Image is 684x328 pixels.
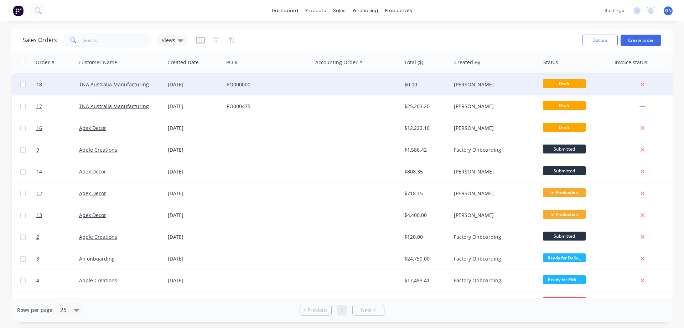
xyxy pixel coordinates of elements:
[543,166,586,175] span: Submitted
[601,5,628,16] div: settings
[36,233,39,241] span: 2
[36,125,42,132] span: 16
[665,7,672,14] span: GN
[404,59,423,66] div: Total ($)
[168,103,221,110] div: [DATE]
[17,307,52,314] span: Rows per page
[36,183,79,204] a: 12
[168,212,221,219] div: [DATE]
[36,146,39,153] span: 9
[23,37,57,44] h1: Sales Orders
[79,233,117,240] a: Apple Creations
[543,101,586,110] span: Draft
[168,81,221,88] div: [DATE]
[349,5,382,16] div: purchasing
[382,5,416,16] div: productivity
[330,5,349,16] div: sales
[36,292,79,313] a: 5
[404,81,446,88] div: $0.00
[353,307,384,314] a: Next page
[36,205,79,226] a: 13
[454,233,533,241] div: Factory Onboarding
[36,103,42,110] span: 17
[79,277,117,284] a: Apple Creations
[454,168,533,175] div: [PERSON_NAME]
[543,297,586,306] span: Waiting on Supp...
[79,81,149,88] a: TNA Australia Manufacturing
[315,59,362,66] div: Accounting Order #
[543,232,586,241] span: Submitted
[404,125,446,132] div: $12,222.10
[454,212,533,219] div: [PERSON_NAME]
[36,277,39,284] span: 4
[454,190,533,197] div: [PERSON_NAME]
[454,81,533,88] div: [PERSON_NAME]
[297,305,387,316] ul: Pagination
[79,103,149,110] a: TNA Australia Manufacturing
[454,255,533,262] div: Factory Onboarding
[268,5,302,16] a: dashboard
[13,5,24,16] img: Factory
[454,146,533,153] div: Factory Onboarding
[404,277,446,284] div: $17,493.41
[543,188,586,197] span: In Production
[36,270,79,291] a: 4
[454,59,480,66] div: Created By
[168,190,221,197] div: [DATE]
[79,190,106,197] a: Apex Decor
[36,117,79,139] a: 16
[79,168,106,175] a: Apex Decor
[543,59,558,66] div: Status
[226,59,238,66] div: PO #
[302,5,330,16] div: products
[454,103,533,110] div: [PERSON_NAME]
[36,96,79,117] a: 17
[36,59,55,66] div: Order #
[543,145,586,153] span: Submitted
[307,307,328,314] span: Previous
[404,146,446,153] div: $1,586.42
[36,190,42,197] span: 12
[36,212,42,219] span: 13
[168,255,221,262] div: [DATE]
[404,168,446,175] div: $808.35
[168,168,221,175] div: [DATE]
[83,33,152,47] input: Search...
[79,255,115,262] a: An onboarding
[543,275,586,284] span: Ready for Pick ...
[404,212,446,219] div: $4,400.00
[404,233,446,241] div: $120.00
[78,59,117,66] div: Customer Name
[543,210,586,219] span: In Production
[168,233,221,241] div: [DATE]
[404,103,446,110] div: $25,203.20
[300,307,331,314] a: Previous page
[404,255,446,262] div: $24,750.00
[621,35,661,46] button: Create order
[543,123,586,132] span: Draft
[404,190,446,197] div: $718.15
[36,248,79,269] a: 3
[361,307,372,314] span: Next
[337,305,347,316] a: Page 1 is your current page
[454,277,533,284] div: Factory Onboarding
[36,161,79,182] a: 14
[167,59,199,66] div: Created Date
[79,125,106,131] a: Apex Decor
[543,79,586,88] span: Draft
[168,146,221,153] div: [DATE]
[168,277,221,284] div: [DATE]
[79,146,117,153] a: Apple Creations
[615,59,647,66] div: Invoice status
[36,81,42,88] span: 18
[454,125,533,132] div: [PERSON_NAME]
[168,125,221,132] div: [DATE]
[36,74,79,95] a: 18
[543,253,586,262] span: Ready for Deliv...
[162,36,175,44] span: Views
[582,35,618,46] button: Options
[227,81,306,88] div: PO000000
[36,139,79,161] a: 9
[79,212,106,218] a: Apex Decor
[36,255,39,262] span: 3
